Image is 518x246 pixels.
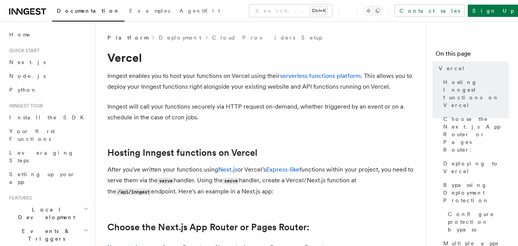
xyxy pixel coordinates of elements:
[9,128,55,142] span: Your first Functions
[107,147,257,158] a: Hosting Inngest functions on Vercel
[6,124,90,146] a: Your first Functions
[107,101,414,123] p: Inngest will call your functions securely via HTTP request on-demand, whether triggered by an eve...
[125,2,175,21] a: Examples
[436,49,509,61] h4: On this page
[6,206,84,221] span: Local Development
[436,61,509,75] a: Vercel
[364,6,382,15] button: Toggle dark mode
[280,72,361,79] a: serverless functions platform
[9,73,46,79] span: Node.js
[266,166,299,173] a: Express-like
[52,2,125,21] a: Documentation
[107,34,148,41] span: Platform
[6,224,90,246] button: Events & Triggers
[443,160,509,175] span: Deploying to Vercel
[159,34,201,41] a: Deployment
[439,64,465,72] span: Vercel
[9,59,46,65] span: Next.js
[443,181,509,204] span: Bypassing Deployment Protection
[440,112,509,157] a: Choose the Next.js App Router or Pages Router:
[6,55,90,69] a: Next.js
[6,146,90,167] a: Leveraging Steps
[107,164,414,197] p: After you've written your functions using or Vercel's functions within your project, you need to ...
[9,150,74,163] span: Leveraging Steps
[179,8,220,14] span: AgentKit
[6,69,90,83] a: Node.js
[129,8,170,14] span: Examples
[107,222,309,233] a: Choose the Next.js App Router or Pages Router:
[6,48,39,54] span: Quick start
[9,171,75,185] span: Setting up your app
[395,5,465,17] a: Contact sales
[158,178,174,184] code: serve
[440,157,509,178] a: Deploying to Vercel
[212,34,322,41] a: Cloud Providers Setup
[116,189,151,195] code: /api/inngest
[6,195,32,201] span: Features
[223,178,239,184] code: serve
[6,167,90,189] a: Setting up your app
[445,207,509,236] a: Configure protection bypass
[440,178,509,207] a: Bypassing Deployment Protection
[6,28,90,41] a: Home
[6,227,84,243] span: Events & Triggers
[107,51,414,64] h1: Vercel
[6,83,90,97] a: Python
[175,2,225,21] a: AgentKit
[9,87,37,93] span: Python
[440,75,509,112] a: Hosting Inngest functions on Vercel
[249,5,332,17] button: Search...Ctrl+K
[6,103,43,109] span: Inngest tour
[218,166,237,173] a: Next.js
[57,8,120,14] span: Documentation
[443,78,509,109] span: Hosting Inngest functions on Vercel
[9,31,31,38] span: Home
[448,210,509,233] span: Configure protection bypass
[443,115,509,154] span: Choose the Next.js App Router or Pages Router:
[6,111,90,124] a: Install the SDK
[310,7,327,15] kbd: Ctrl+K
[9,114,89,121] span: Install the SDK
[6,203,90,224] button: Local Development
[107,71,414,92] p: Inngest enables you to host your functions on Vercel using their . This allows you to deploy your...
